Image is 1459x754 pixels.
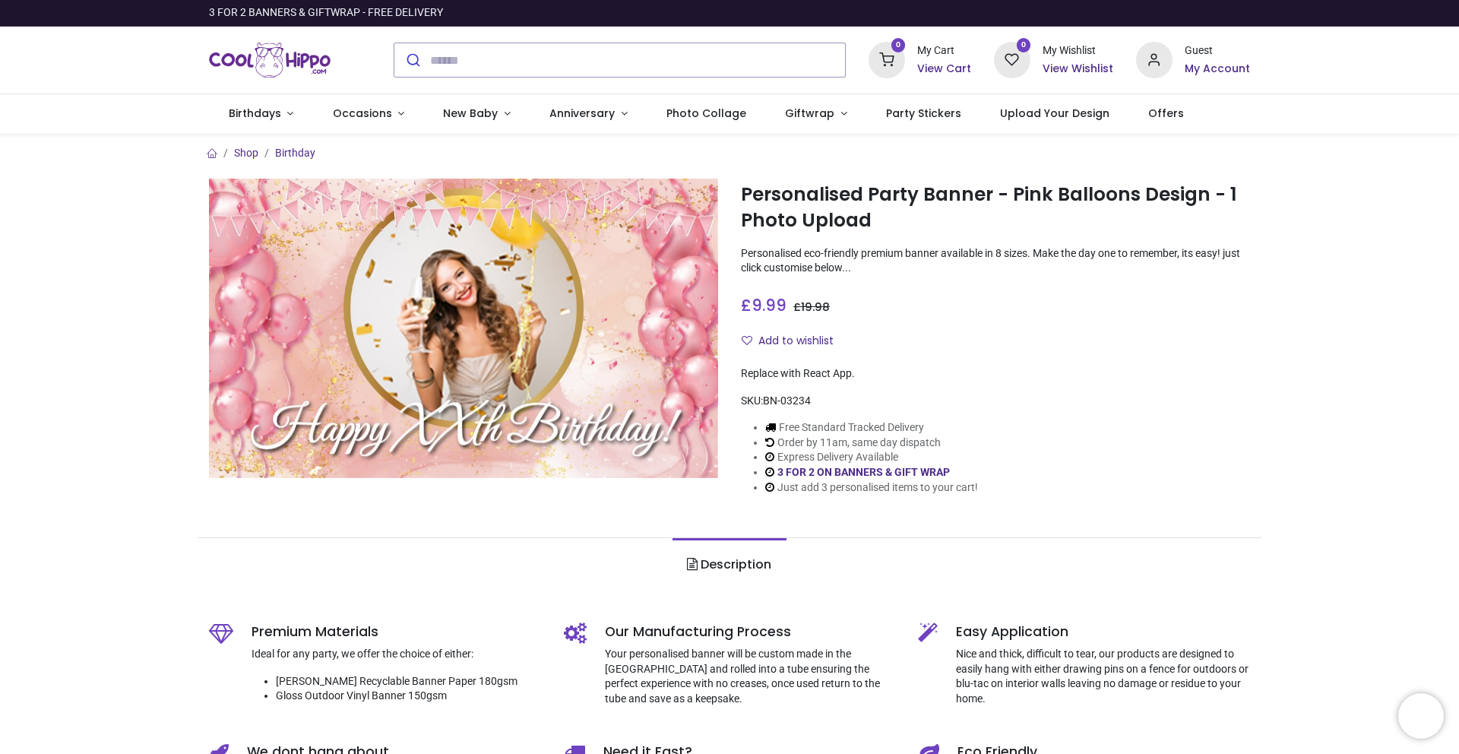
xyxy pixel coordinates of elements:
[1185,62,1250,77] a: My Account
[917,62,971,77] a: View Cart
[742,335,752,346] i: Add to wishlist
[741,246,1250,276] p: Personalised eco-friendly premium banner available in 8 sizes. Make the day one to remember, its ...
[1043,43,1113,59] div: My Wishlist
[209,179,718,478] img: Personalised Party Banner - Pink Balloons Design - 1 Photo Upload
[741,394,1250,409] div: SKU:
[891,38,906,52] sup: 0
[1398,693,1444,739] iframe: Brevo live chat
[956,647,1250,706] p: Nice and thick, difficult to tear, our products are designed to easily hang with either drawing p...
[605,647,896,706] p: Your personalised banner will be custom made in the [GEOGRAPHIC_DATA] and rolled into a tube ensu...
[276,674,541,689] li: [PERSON_NAME] Recyclable Banner Paper 180gsm
[1185,43,1250,59] div: Guest
[209,39,331,81] a: Logo of Cool Hippo
[801,299,830,315] span: 19.98
[765,94,866,134] a: Giftwrap
[424,94,530,134] a: New Baby
[275,147,315,159] a: Birthday
[741,182,1250,234] h1: Personalised Party Banner - Pink Balloons Design - 1 Photo Upload
[869,53,905,65] a: 0
[741,366,1250,382] div: Replace with React App.
[752,294,786,316] span: 9.99
[1043,62,1113,77] a: View Wishlist
[252,647,541,662] p: Ideal for any party, we offer the choice of either:
[209,94,313,134] a: Birthdays
[785,106,834,121] span: Giftwrap
[252,623,541,642] h5: Premium Materials
[956,623,1250,642] h5: Easy Application
[530,94,647,134] a: Anniversary
[994,53,1030,65] a: 0
[673,538,786,591] a: Description
[931,5,1250,21] iframe: Customer reviews powered by Trustpilot
[741,328,847,354] button: Add to wishlistAdd to wishlist
[886,106,961,121] span: Party Stickers
[333,106,392,121] span: Occasions
[763,394,811,407] span: BN-03234
[443,106,498,121] span: New Baby
[917,43,971,59] div: My Cart
[313,94,424,134] a: Occasions
[1000,106,1109,121] span: Upload Your Design
[765,420,978,436] li: Free Standard Tracked Delivery
[765,450,978,465] li: Express Delivery Available
[793,299,830,315] span: £
[1017,38,1031,52] sup: 0
[276,689,541,704] li: Gloss Outdoor Vinyl Banner 150gsm
[229,106,281,121] span: Birthdays
[209,5,443,21] div: 3 FOR 2 BANNERS & GIFTWRAP - FREE DELIVERY
[605,623,896,642] h5: Our Manufacturing Process
[1148,106,1184,121] span: Offers
[765,436,978,451] li: Order by 11am, same day dispatch
[549,106,615,121] span: Anniversary
[209,39,331,81] img: Cool Hippo
[394,43,430,77] button: Submit
[777,466,950,478] a: 3 FOR 2 ON BANNERS & GIFT WRAP
[234,147,258,159] a: Shop
[666,106,746,121] span: Photo Collage
[765,480,978,496] li: Just add 3 personalised items to your cart!
[741,294,786,316] span: £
